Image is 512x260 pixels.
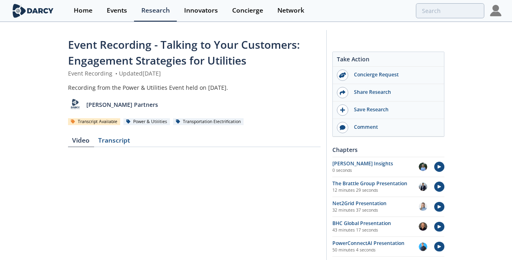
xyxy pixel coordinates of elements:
[114,69,119,77] span: •
[419,162,427,171] img: 48b9ed74-1113-426d-8bd2-6cc133422703
[11,4,55,18] img: logo-wide.svg
[434,162,444,172] img: play-chapters.svg
[332,247,419,253] p: 50 minutes 4 seconds
[434,242,444,252] img: play-chapters.svg
[419,243,427,251] img: dfc920d1-42f7-40b6-8633-bec6bb22c81a
[184,7,218,14] div: Innovators
[332,240,419,247] div: PowerConnectAI Presentation
[68,137,94,147] div: Video
[74,7,92,14] div: Home
[232,7,263,14] div: Concierge
[348,106,439,113] div: Save Research
[68,83,321,92] div: Recording from the Power & Utilities Event held on [DATE].
[332,220,419,227] div: BHC Global Presentation
[419,222,427,231] img: cd884ba0-b05e-413f-b576-e87a31efdc55
[490,5,501,16] img: Profile
[277,7,304,14] div: Network
[68,37,300,68] span: Event Recording - Talking to Your Customers: Engagement Strategies for Utilities
[173,118,244,126] div: Transportation Electrification
[332,143,444,157] div: Chapters
[332,200,419,207] div: Net2Grid Presentation
[348,89,439,96] div: Share Research
[332,167,419,174] p: 0 seconds
[434,222,444,232] img: play-chapters.svg
[141,7,170,14] div: Research
[68,118,121,126] div: Transcript Available
[348,71,439,78] div: Concierge Request
[419,202,427,211] img: 8nc8IWNxTTajwnz6EI9K
[434,202,444,212] img: play-chapters.svg
[348,123,439,131] div: Comment
[86,100,158,109] p: [PERSON_NAME] Partners
[123,118,170,126] div: Power & Utilities
[333,55,444,67] div: Take Action
[332,227,419,234] p: 43 minutes 17 seconds
[332,207,419,214] p: 32 minutes 37 seconds
[68,69,321,78] div: Event Recording Updated [DATE]
[107,7,127,14] div: Events
[332,180,419,187] div: The Brattle Group Presentation
[94,137,134,147] div: Transcript
[332,160,419,167] div: [PERSON_NAME] Insights
[434,182,444,192] img: play-chapters.svg
[419,182,427,191] img: 781a77fd-97c1-4638-8676-fd926472e219
[416,3,484,18] input: Advanced Search
[332,187,419,194] p: 12 minutes 29 seconds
